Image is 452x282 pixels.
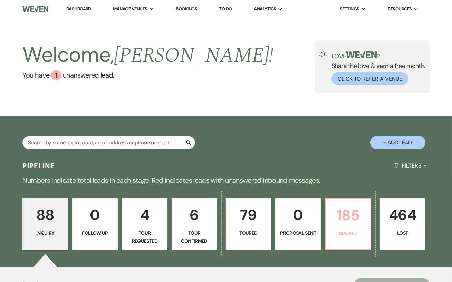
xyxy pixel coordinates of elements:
span: Settings [340,6,359,12]
p: Inquiry [27,229,64,237]
a: 6Tour Confirmed [172,198,217,250]
p: 464 [384,203,421,226]
a: 464Lost [380,198,425,250]
span: Manage Venues [113,6,147,12]
p: 185 [330,204,366,227]
a: 88Inquiry [22,198,68,250]
input: Search by name, event date, email address or phone number [22,136,195,149]
div: Share the love & earn a free month. [327,51,425,85]
span: [PERSON_NAME] ! [114,40,273,71]
p: 4 [126,203,163,226]
p: Tour Requested [126,229,163,245]
p: 0 [77,203,113,226]
p: 6 [176,203,213,226]
span: Resources [388,6,412,12]
p: Love ? [331,51,425,59]
a: 0Proposal Sent [275,198,321,250]
p: Tour Confirmed [176,229,213,245]
img: Weven Logo [22,2,48,16]
a: You have 1 unanswered lead. [22,70,273,80]
h2: Welcome, [22,40,273,70]
a: To Do [219,6,232,12]
p: 88 [27,203,64,226]
button: Click to Refer a Venue [331,72,408,85]
p: 0 [280,203,316,226]
a: 4Tour Requested [122,198,167,250]
p: Proposal Sent [280,229,316,237]
a: Bookings [176,6,197,12]
a: Dashboard [66,6,91,12]
img: weven-logo-green.svg [346,51,377,58]
p: Booked [330,230,366,237]
p: 79 [230,203,267,226]
span: Analytics [254,6,276,12]
a: 79Toured [226,198,271,250]
p: Toured [230,229,267,237]
a: 0Follow Up [72,198,118,250]
button: + Add Lead [370,136,425,149]
img: loud-speaker-illustration.svg [319,51,327,57]
a: 185Booked [325,198,371,250]
button: Filters [392,157,429,175]
p: Follow Up [77,229,113,237]
h3: Pipeline [22,161,55,171]
div: 1 [51,70,61,80]
p: Lost [384,229,421,237]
